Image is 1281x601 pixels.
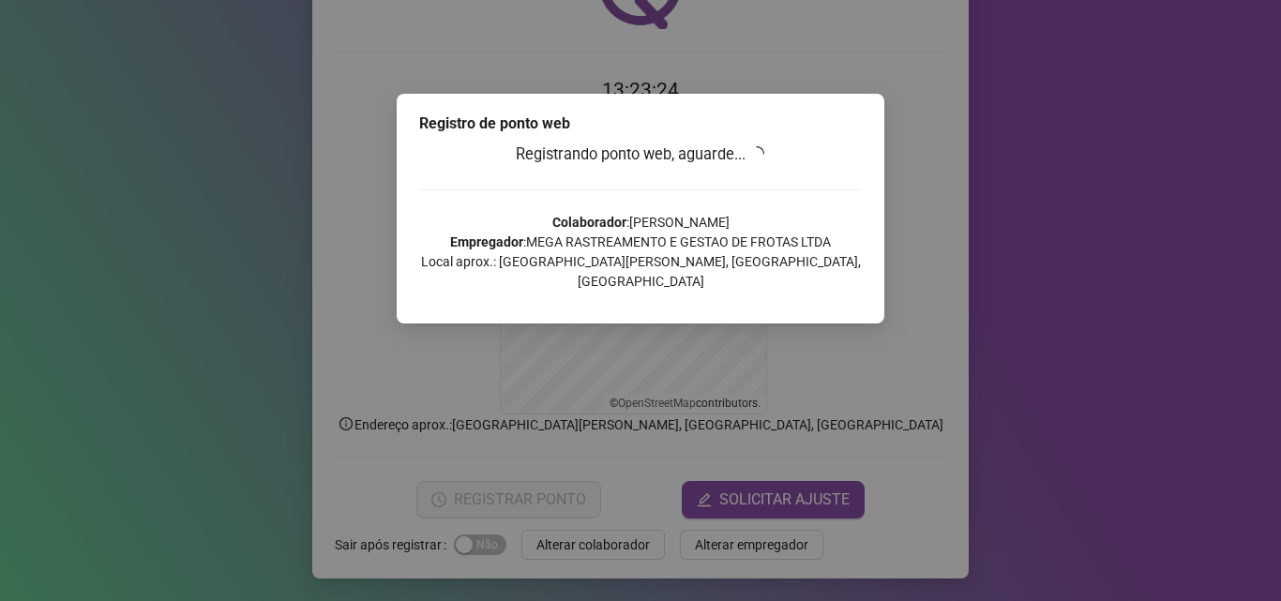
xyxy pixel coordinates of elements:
[747,144,767,164] span: loading
[419,213,862,292] p: : [PERSON_NAME] : MEGA RASTREAMENTO E GESTAO DE FROTAS LTDA Local aprox.: [GEOGRAPHIC_DATA][PERSO...
[450,234,523,249] strong: Empregador
[419,113,862,135] div: Registro de ponto web
[552,215,626,230] strong: Colaborador
[419,143,862,167] h3: Registrando ponto web, aguarde...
